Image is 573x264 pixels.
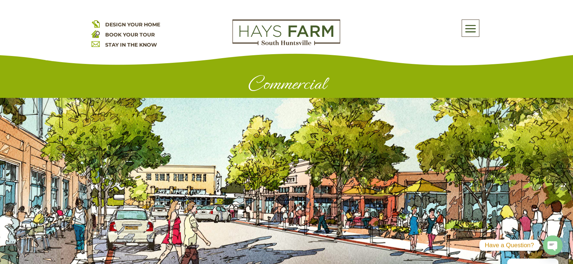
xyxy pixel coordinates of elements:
[105,42,157,48] a: STAY IN THE KNOW
[91,73,482,98] h1: Commercial
[105,31,155,38] a: BOOK YOUR TOUR
[91,30,100,38] img: book your home tour
[232,20,340,46] img: Logo
[232,40,340,47] a: hays farm homes huntsville development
